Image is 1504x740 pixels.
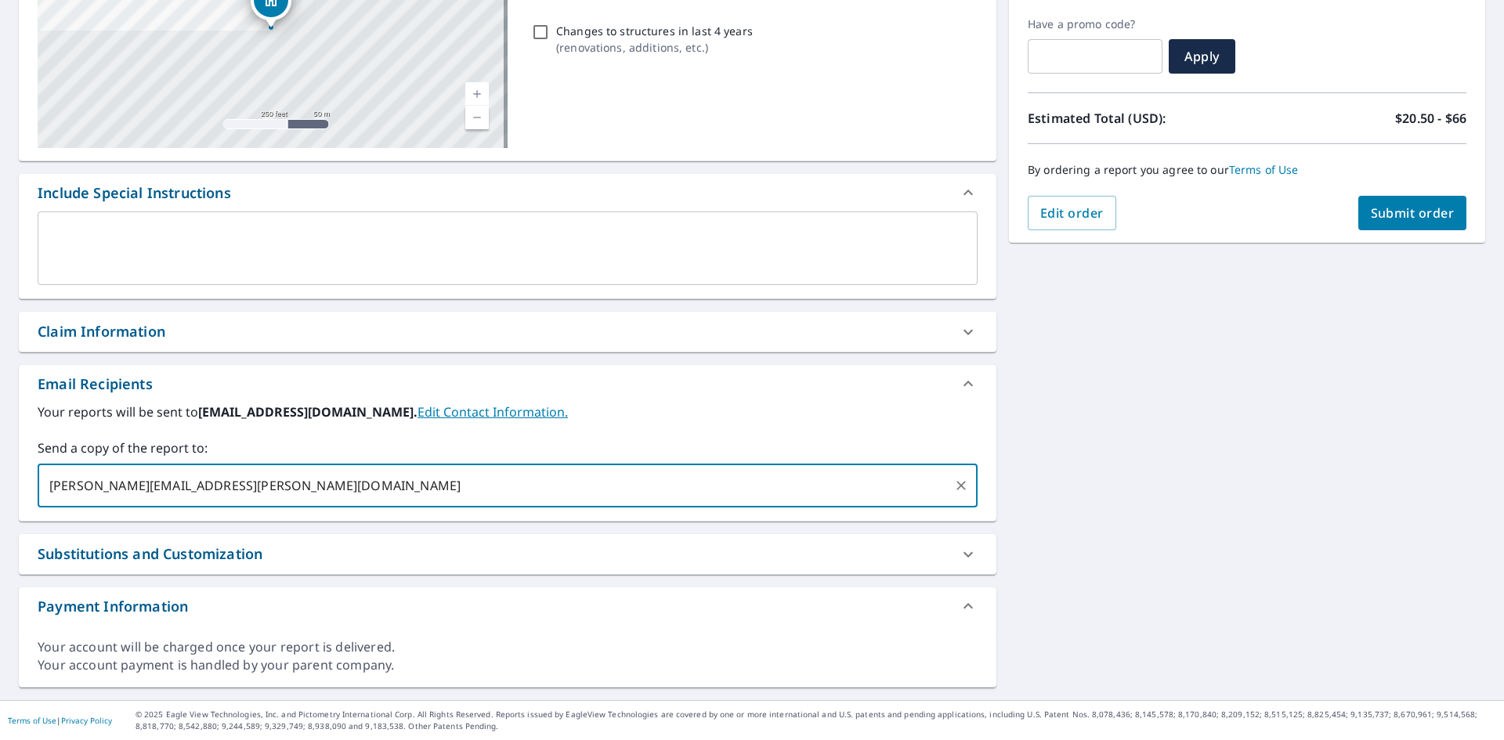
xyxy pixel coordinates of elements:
div: Your account will be charged once your report is delivered. [38,638,978,656]
div: Claim Information [19,312,996,352]
span: Apply [1181,48,1223,65]
span: Submit order [1371,204,1455,222]
p: Changes to structures in last 4 years [556,23,753,39]
p: Estimated Total (USD): [1028,109,1247,128]
label: Send a copy of the report to: [38,439,978,457]
div: Claim Information [38,321,165,342]
a: Current Level 17, Zoom In [465,82,489,106]
label: Have a promo code? [1028,17,1162,31]
a: Terms of Use [8,715,56,726]
a: EditContactInfo [418,403,568,421]
div: Include Special Instructions [38,182,231,204]
button: Clear [950,475,972,496]
div: Email Recipients [38,374,153,395]
a: Current Level 17, Zoom Out [465,106,489,129]
p: | [8,716,112,725]
a: Privacy Policy [61,715,112,726]
button: Submit order [1358,196,1467,230]
span: Edit order [1040,204,1104,222]
div: Payment Information [19,587,996,625]
button: Apply [1169,39,1235,74]
p: ( renovations, additions, etc. ) [556,39,753,56]
div: Include Special Instructions [19,174,996,211]
div: Your account payment is handled by your parent company. [38,656,978,674]
div: Payment Information [38,596,188,617]
b: [EMAIL_ADDRESS][DOMAIN_NAME]. [198,403,418,421]
p: © 2025 Eagle View Technologies, Inc. and Pictometry International Corp. All Rights Reserved. Repo... [136,709,1496,732]
label: Your reports will be sent to [38,402,978,421]
div: Substitutions and Customization [19,534,996,574]
p: $20.50 - $66 [1395,109,1466,128]
div: Email Recipients [19,365,996,402]
p: By ordering a report you agree to our [1028,163,1466,177]
a: Terms of Use [1229,162,1299,177]
button: Edit order [1028,196,1116,230]
div: Substitutions and Customization [38,543,262,565]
